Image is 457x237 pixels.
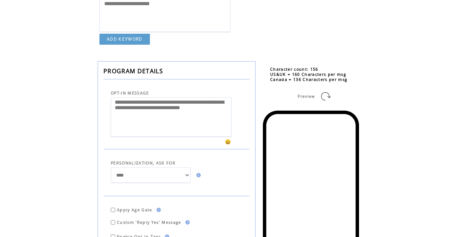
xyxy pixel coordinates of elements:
[111,160,175,166] span: PERSONALIZATION, ASK FOR
[270,72,346,77] span: US&UK = 160 Characters per msg
[194,173,201,177] img: help.gif
[270,77,347,82] span: Canada = 136 Characters per msg
[270,67,318,72] span: Character count: 156
[154,208,161,212] img: help.gif
[99,34,150,45] a: ADD KEYWORD
[103,67,163,75] span: PROGRAM DETAILS
[225,138,231,145] span: 😀
[298,94,315,99] span: Preview
[111,90,149,96] span: OPT-IN MESSAGE
[117,220,181,225] span: Custom 'Reply Yes' Message
[117,207,152,212] span: Apply Age Gate
[183,220,190,225] img: help.gif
